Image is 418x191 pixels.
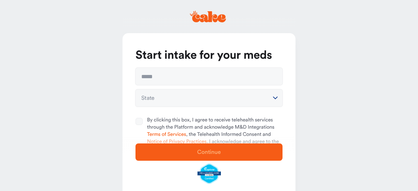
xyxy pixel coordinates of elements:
button: By clicking this box, I agree to receive telehealth services through the Platform and acknowledge... [135,118,143,125]
img: legit-script-certified.png [197,164,221,184]
h1: Start intake for your meds [135,48,283,63]
span: By clicking this box, I agree to receive telehealth services through the Platform and acknowledge... [147,117,283,160]
span: Continue [197,149,221,155]
button: Continue [135,143,283,161]
a: Terms of Services [147,132,186,137]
